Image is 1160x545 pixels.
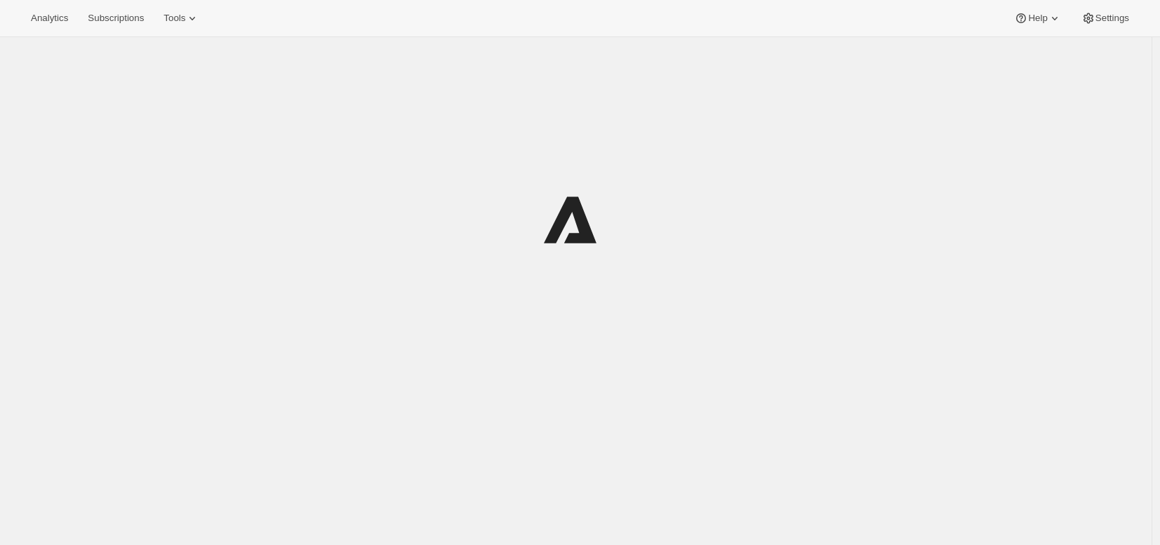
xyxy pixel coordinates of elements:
[1028,13,1047,24] span: Help
[1095,13,1129,24] span: Settings
[88,13,144,24] span: Subscriptions
[155,8,208,28] button: Tools
[164,13,185,24] span: Tools
[1006,8,1069,28] button: Help
[79,8,152,28] button: Subscriptions
[22,8,76,28] button: Analytics
[31,13,68,24] span: Analytics
[1073,8,1138,28] button: Settings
